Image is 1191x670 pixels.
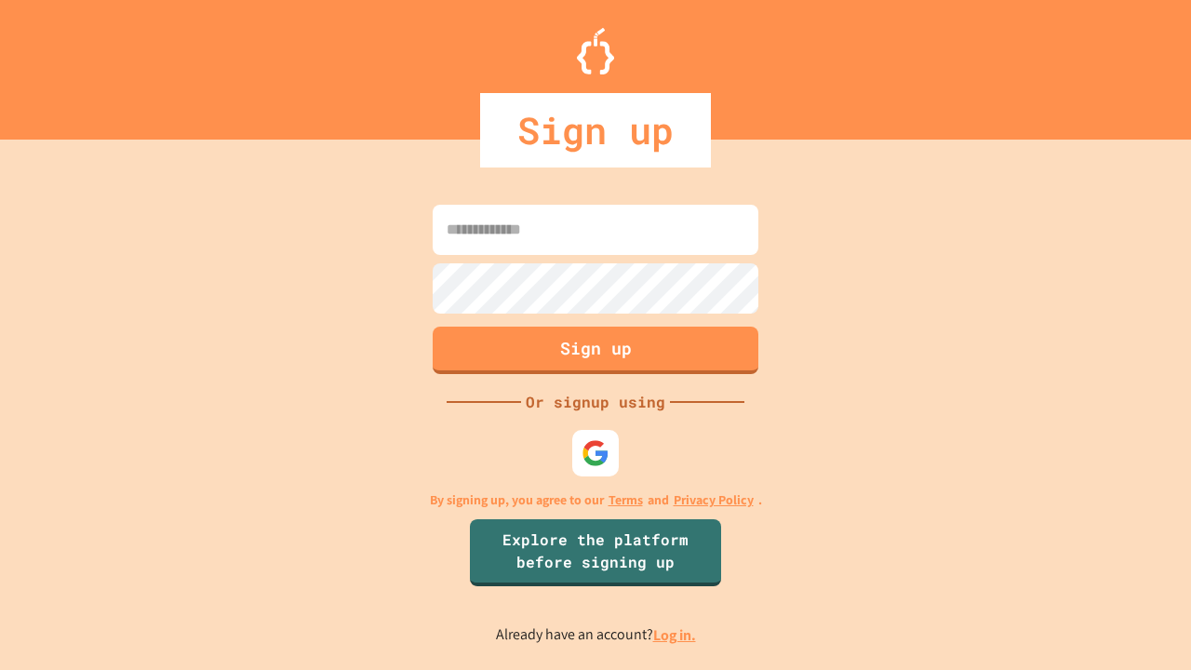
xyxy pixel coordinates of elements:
[521,391,670,413] div: Or signup using
[653,625,696,645] a: Log in.
[609,490,643,510] a: Terms
[430,490,762,510] p: By signing up, you agree to our and .
[480,93,711,167] div: Sign up
[496,623,696,647] p: Already have an account?
[582,439,609,467] img: google-icon.svg
[577,28,614,74] img: Logo.svg
[470,519,721,586] a: Explore the platform before signing up
[433,327,758,374] button: Sign up
[674,490,754,510] a: Privacy Policy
